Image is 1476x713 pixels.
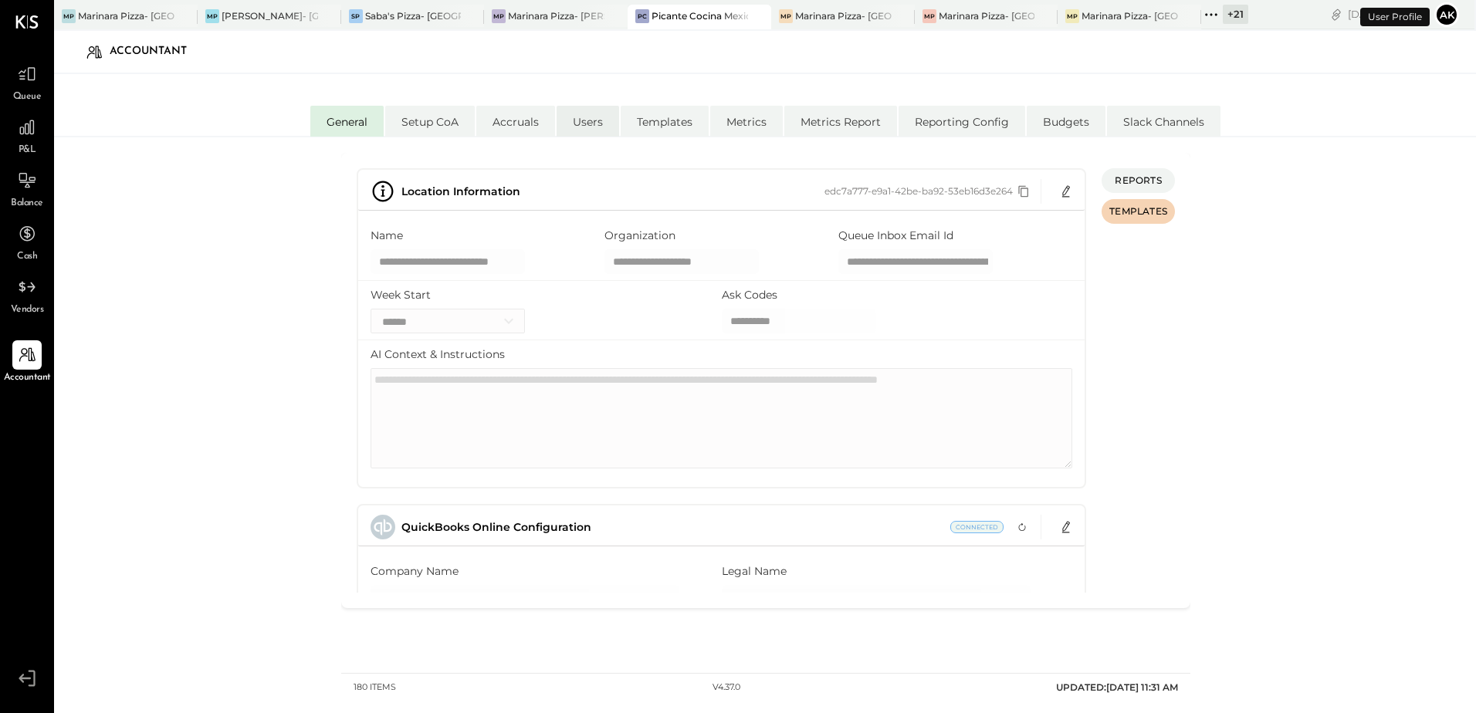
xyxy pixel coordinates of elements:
[205,9,219,23] div: MP
[1434,2,1459,27] button: Ak
[476,106,555,137] li: Accruals
[222,9,318,22] div: [PERSON_NAME]- [GEOGRAPHIC_DATA]
[635,9,649,23] div: PC
[371,346,505,362] label: AI Context & Instructions
[1013,184,1034,199] button: Copy id
[1,166,53,211] a: Balance
[1,59,53,104] a: Queue
[349,9,363,23] div: SP
[110,39,202,64] div: Accountant
[722,563,787,579] label: Legal Name
[508,9,604,22] div: Marinara Pizza- [PERSON_NAME]
[62,9,76,23] div: MP
[1027,106,1105,137] li: Budgets
[1,113,53,157] a: P&L
[621,106,709,137] li: Templates
[779,9,793,23] div: MP
[1109,204,1167,218] span: TEMPLATES
[1223,5,1248,24] div: + 21
[939,9,1035,22] div: Marinara Pizza- [GEOGRAPHIC_DATA].
[401,520,591,534] span: QuickBooks Online Configuration
[371,287,431,302] label: Week Start
[1056,681,1178,693] span: UPDATED: [DATE] 11:31 AM
[795,9,892,22] div: Marinara Pizza- [GEOGRAPHIC_DATA]
[354,681,396,694] div: 180 items
[838,228,953,243] label: Queue Inbox Email Id
[1102,168,1175,193] button: REPORTS
[710,106,783,137] li: Metrics
[78,9,174,22] div: Marinara Pizza- [GEOGRAPHIC_DATA]
[385,106,475,137] li: Setup CoA
[19,144,36,157] span: P&L
[365,9,462,22] div: Saba's Pizza- [GEOGRAPHIC_DATA]
[950,521,1004,533] span: Current Status: Connected
[1065,9,1079,23] div: MP
[824,184,1034,199] div: edc7a777-e9a1-42be-ba92-53eb16d3e264
[899,106,1025,137] li: Reporting Config
[1,340,53,385] a: Accountant
[1348,7,1430,22] div: [DATE]
[1360,8,1430,26] div: User Profile
[1,272,53,317] a: Vendors
[604,228,675,243] label: Organization
[310,106,384,137] li: General
[371,228,403,243] label: Name
[1082,9,1178,22] div: Marinara Pizza- [GEOGRAPHIC_DATA]
[1115,174,1161,187] span: REPORTS
[722,287,777,302] label: Ask Codes
[1,219,53,264] a: Cash
[922,9,936,23] div: MP
[652,9,748,22] div: Picante Cocina Mexicana Rest
[17,250,37,264] span: Cash
[1329,6,1344,22] div: copy link
[4,371,51,385] span: Accountant
[11,303,44,317] span: Vendors
[713,681,740,694] div: v 4.37.0
[401,184,520,198] span: Location Information
[13,90,42,104] span: Queue
[1107,106,1220,137] li: Slack Channels
[784,106,897,137] li: Metrics Report
[11,197,43,211] span: Balance
[371,563,459,579] label: Company Name
[492,9,506,23] div: MP
[557,106,619,137] li: Users
[1102,199,1175,224] button: TEMPLATES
